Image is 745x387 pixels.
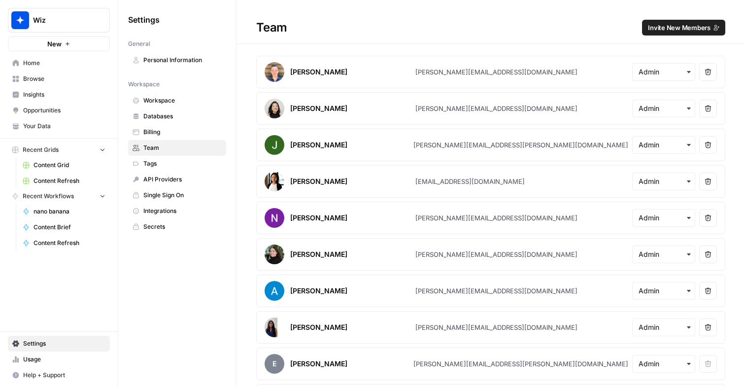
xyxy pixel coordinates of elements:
a: Billing [128,124,226,140]
img: avatar [265,317,277,337]
img: avatar [265,172,284,191]
span: API Providers [143,175,222,184]
button: Recent Workflows [8,189,110,204]
a: Opportunities [8,103,110,118]
input: Admin [639,249,689,259]
div: [PERSON_NAME] [290,359,347,369]
span: Content Brief [34,223,105,232]
img: Wiz Logo [11,11,29,29]
div: [PERSON_NAME] [290,104,347,113]
div: [PERSON_NAME] [290,322,347,332]
span: Integrations [143,207,222,215]
a: Integrations [128,203,226,219]
div: [PERSON_NAME][EMAIL_ADDRESS][DOMAIN_NAME] [415,67,577,77]
span: Content Refresh [34,239,105,247]
span: Tags [143,159,222,168]
span: New [47,39,62,49]
button: Workspace: Wiz [8,8,110,33]
span: Workspace [128,80,160,89]
a: Personal Information [128,52,226,68]
a: Team [128,140,226,156]
span: Wiz [33,15,93,25]
span: Databases [143,112,222,121]
span: Secrets [143,222,222,231]
span: Your Data [23,122,105,131]
a: Content Refresh [18,173,110,189]
div: [PERSON_NAME] [290,286,347,296]
a: Secrets [128,219,226,235]
span: Insights [23,90,105,99]
div: [PERSON_NAME] [290,176,347,186]
a: Settings [8,336,110,352]
img: avatar [265,208,284,228]
div: [EMAIL_ADDRESS][DOMAIN_NAME] [415,176,525,186]
span: Browse [23,74,105,83]
div: [PERSON_NAME][EMAIL_ADDRESS][PERSON_NAME][DOMAIN_NAME] [413,359,628,369]
a: Tags [128,156,226,172]
div: [PERSON_NAME] [290,213,347,223]
input: Admin [639,286,689,296]
span: Recent Grids [23,145,59,154]
img: avatar [265,245,284,264]
span: Home [23,59,105,68]
img: avatar [265,135,284,155]
a: Usage [8,352,110,367]
div: [PERSON_NAME][EMAIL_ADDRESS][DOMAIN_NAME] [415,322,577,332]
div: Team [237,20,745,35]
a: nano banana [18,204,110,219]
input: Admin [639,176,689,186]
button: Invite New Members [642,20,725,35]
a: Your Data [8,118,110,134]
input: Admin [639,104,689,113]
span: Settings [23,339,105,348]
div: [PERSON_NAME] [290,249,347,259]
div: [PERSON_NAME] [290,140,347,150]
span: Help + Support [23,371,105,380]
button: Help + Support [8,367,110,383]
span: Recent Workflows [23,192,74,201]
span: Settings [128,14,160,26]
input: Admin [639,140,689,150]
button: New [8,36,110,51]
a: Databases [128,108,226,124]
div: [PERSON_NAME][EMAIL_ADDRESS][DOMAIN_NAME] [415,286,577,296]
span: Invite New Members [648,23,711,33]
span: Personal Information [143,56,222,65]
div: [PERSON_NAME][EMAIL_ADDRESS][DOMAIN_NAME] [415,213,577,223]
div: [PERSON_NAME][EMAIL_ADDRESS][DOMAIN_NAME] [415,104,577,113]
a: Content Brief [18,219,110,235]
span: Team [143,143,222,152]
span: General [128,39,150,48]
span: Usage [23,355,105,364]
a: Content Refresh [18,235,110,251]
span: Content Refresh [34,176,105,185]
input: Admin [639,359,689,369]
input: Admin [639,67,689,77]
a: Content Grid [18,157,110,173]
input: Admin [639,213,689,223]
button: Recent Grids [8,142,110,157]
a: Home [8,55,110,71]
span: Single Sign On [143,191,222,200]
span: Content Grid [34,161,105,170]
img: avatar [265,99,284,118]
span: Workspace [143,96,222,105]
a: Workspace [128,93,226,108]
img: avatar [265,62,284,82]
a: Insights [8,87,110,103]
div: [PERSON_NAME] [290,67,347,77]
span: Billing [143,128,222,137]
span: E [265,354,284,374]
input: Admin [639,322,689,332]
div: [PERSON_NAME][EMAIL_ADDRESS][PERSON_NAME][DOMAIN_NAME] [413,140,628,150]
a: API Providers [128,172,226,187]
a: Browse [8,71,110,87]
a: Single Sign On [128,187,226,203]
div: [PERSON_NAME][EMAIL_ADDRESS][DOMAIN_NAME] [415,249,577,259]
img: avatar [265,281,284,301]
span: nano banana [34,207,105,216]
span: Opportunities [23,106,105,115]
